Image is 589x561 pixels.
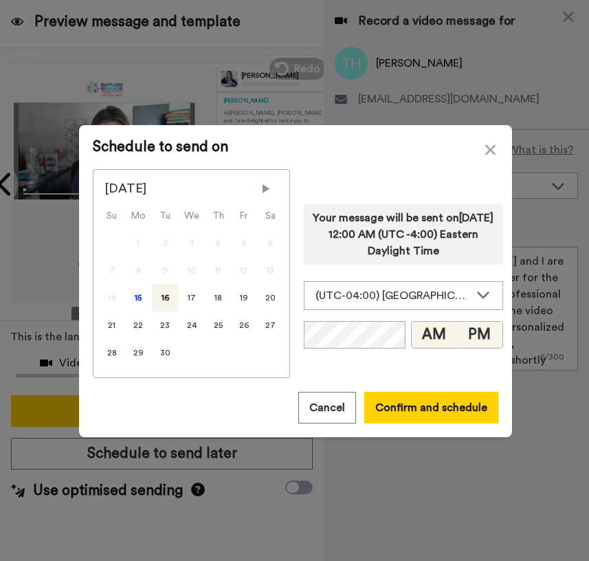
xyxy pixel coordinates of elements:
div: Mon Sep 08 2025 [125,256,152,284]
span: Next Month [259,182,273,196]
div: Wed Sep 03 2025 [179,229,205,256]
span: Schedule to send on [93,139,498,155]
abbr: Saturday [265,211,276,221]
button: Cancel [298,392,356,423]
div: Fri Sep 26 2025 [231,311,257,339]
abbr: Monday [131,211,146,221]
div: [DATE] [104,181,278,197]
div: Sat Sep 13 2025 [257,256,284,284]
div: Your message will be sent on [DATE] 12:00 AM (UTC -4:00) Eastern Daylight Time [304,204,503,265]
div: Mon Sep 29 2025 [125,339,152,366]
div: Sun Sep 07 2025 [99,256,125,284]
div: Thu Sep 04 2025 [205,229,231,256]
div: Tue Sep 02 2025 [152,229,179,256]
button: PM [457,322,502,348]
abbr: Wednesday [184,211,199,221]
abbr: Sunday [107,211,117,221]
div: Mon Sep 22 2025 [125,311,152,339]
button: Confirm and schedule [364,392,498,423]
div: Tue Sep 23 2025 [152,311,179,339]
div: Wed Sep 24 2025 [179,311,205,339]
div: Fri Sep 12 2025 [231,256,257,284]
abbr: Tuesday [159,211,170,221]
button: AM [412,322,457,348]
div: Wed Sep 17 2025 [179,284,205,311]
div: Thu Sep 25 2025 [205,311,231,339]
div: Tue Sep 30 2025 [152,339,179,366]
div: Tue Sep 16 2025 [152,284,179,311]
div: Fri Sep 19 2025 [231,284,257,311]
div: Fri Sep 05 2025 [231,229,257,256]
div: (UTC-04:00) [GEOGRAPHIC_DATA], [GEOGRAPHIC_DATA] [315,287,469,304]
div: Sun Sep 21 2025 [99,311,125,339]
div: Tue Sep 09 2025 [152,256,179,284]
div: Thu Sep 11 2025 [205,256,231,284]
div: Thu Sep 18 2025 [205,284,231,311]
abbr: Thursday [212,211,224,221]
abbr: Friday [239,211,248,221]
div: Sat Sep 06 2025 [257,229,284,256]
div: Sun Sep 28 2025 [99,339,125,366]
div: Wed Sep 10 2025 [179,256,205,284]
div: Mon Sep 15 2025 [125,284,152,311]
div: Mon Sep 01 2025 [125,229,152,256]
div: Sat Sep 20 2025 [257,284,284,311]
div: Sun Sep 14 2025 [99,284,125,311]
div: Sat Sep 27 2025 [257,311,284,339]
